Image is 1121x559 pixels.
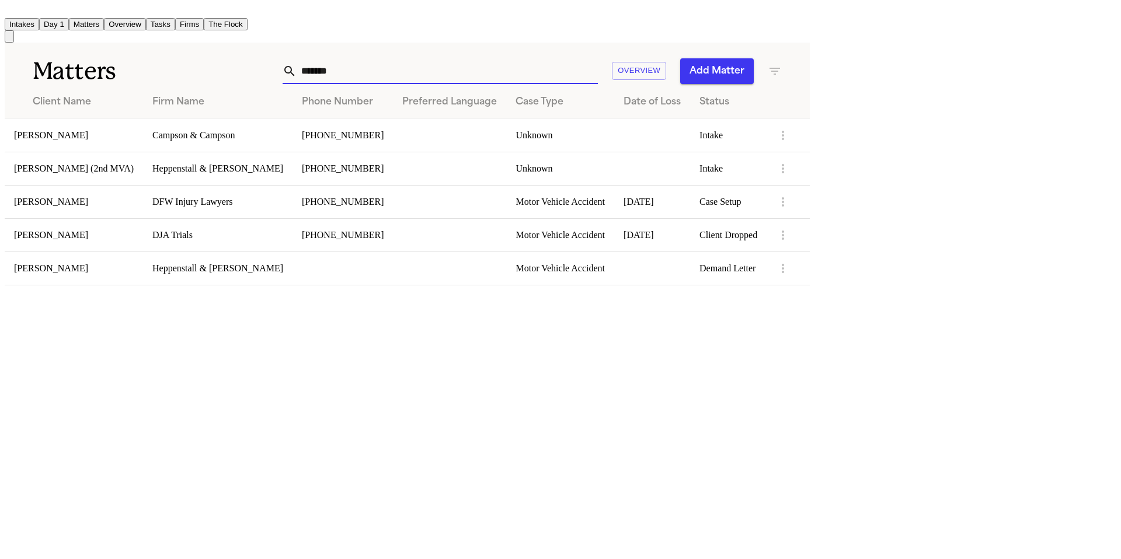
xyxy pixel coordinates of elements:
td: Heppenstall & [PERSON_NAME] [143,152,293,185]
div: Case Type [516,95,605,109]
a: Intakes [5,19,39,29]
td: [DATE] [614,218,690,251]
button: The Flock [204,18,248,30]
div: Firm Name [152,95,283,109]
td: [PERSON_NAME] [5,251,143,285]
button: Intakes [5,18,39,30]
h1: Matters [33,57,238,86]
td: Campson & Campson [143,118,293,152]
td: Demand Letter [690,251,767,285]
div: Status [699,95,757,109]
a: Matters [69,19,104,29]
button: Overview [104,18,146,30]
td: [PERSON_NAME] [5,185,143,218]
button: Day 1 [39,18,69,30]
td: [PHONE_NUMBER] [293,118,393,152]
button: Add Matter [680,58,754,84]
td: Unknown [506,152,614,185]
div: Date of Loss [624,95,681,109]
button: Matters [69,18,104,30]
a: Firms [175,19,204,29]
td: Intake [690,118,767,152]
a: Overview [104,19,146,29]
td: Motor Vehicle Accident [506,185,614,218]
a: Day 1 [39,19,69,29]
div: Preferred Language [402,95,497,109]
td: Heppenstall & [PERSON_NAME] [143,251,293,285]
button: Overview [612,62,666,80]
td: [PHONE_NUMBER] [293,185,393,218]
td: [PERSON_NAME] (2nd MVA) [5,152,143,185]
a: Tasks [146,19,175,29]
img: Finch Logo [5,5,19,16]
div: Phone Number [302,95,384,109]
a: Home [5,8,19,18]
td: Motor Vehicle Accident [506,251,614,285]
td: Unknown [506,118,614,152]
td: [PHONE_NUMBER] [293,152,393,185]
a: The Flock [204,19,248,29]
td: DFW Injury Lawyers [143,185,293,218]
button: Tasks [146,18,175,30]
button: Firms [175,18,204,30]
td: Case Setup [690,185,767,218]
td: DJA Trials [143,218,293,251]
td: Motor Vehicle Accident [506,218,614,251]
td: [PERSON_NAME] [5,218,143,251]
td: [DATE] [614,185,690,218]
td: Intake [690,152,767,185]
td: [PERSON_NAME] [5,118,143,152]
div: Client Name [33,95,134,109]
td: Client Dropped [690,218,767,251]
td: [PHONE_NUMBER] [293,218,393,251]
